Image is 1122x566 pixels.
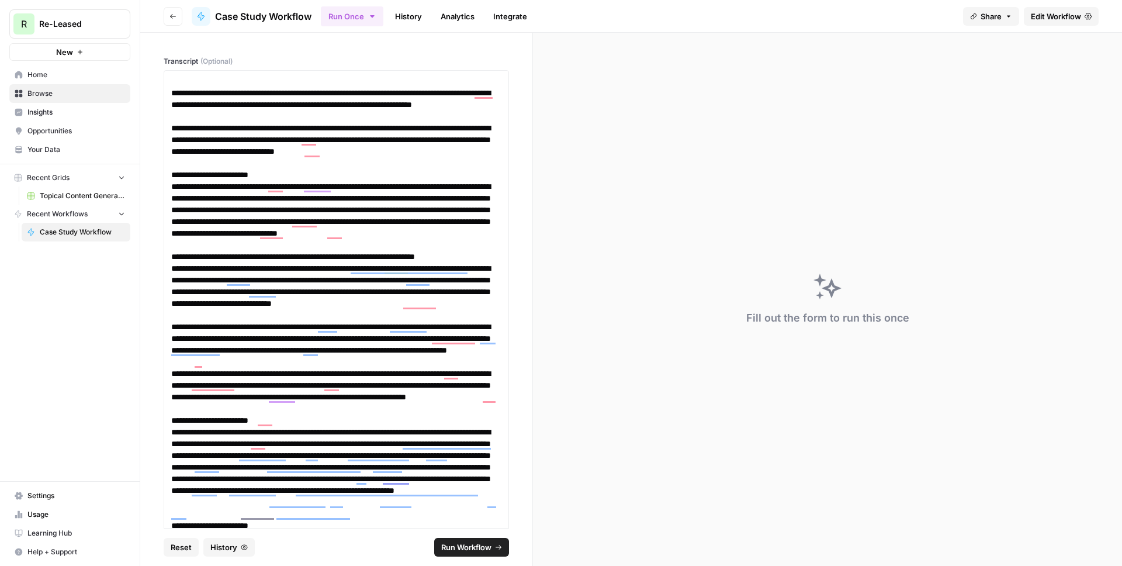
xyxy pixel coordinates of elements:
[963,7,1019,26] button: Share
[22,223,130,241] a: Case Study Workflow
[27,491,125,501] span: Settings
[321,6,383,26] button: Run Once
[56,46,73,58] span: New
[27,70,125,80] span: Home
[9,205,130,223] button: Recent Workflows
[434,538,509,557] button: Run Workflow
[203,538,255,557] button: History
[9,524,130,543] a: Learning Hub
[434,7,482,26] a: Analytics
[9,43,130,61] button: New
[9,486,130,505] a: Settings
[27,126,125,136] span: Opportunities
[215,9,311,23] span: Case Study Workflow
[441,541,491,553] span: Run Workflow
[40,191,125,201] span: Topical Content Generation Grid
[9,169,130,187] button: Recent Grids
[27,547,125,557] span: Help + Support
[981,11,1002,22] span: Share
[486,7,534,26] a: Integrate
[9,543,130,561] button: Help + Support
[164,538,199,557] button: Reset
[9,505,130,524] a: Usage
[39,18,110,30] span: Re-Leased
[9,84,130,103] a: Browse
[27,144,125,155] span: Your Data
[9,103,130,122] a: Insights
[21,17,27,31] span: R
[27,509,125,520] span: Usage
[9,122,130,140] a: Opportunities
[9,9,130,39] button: Workspace: Re-Leased
[27,88,125,99] span: Browse
[746,310,909,326] div: Fill out the form to run this once
[9,140,130,159] a: Your Data
[171,541,192,553] span: Reset
[27,172,70,183] span: Recent Grids
[27,209,88,219] span: Recent Workflows
[192,7,311,26] a: Case Study Workflow
[27,107,125,118] span: Insights
[164,56,509,67] label: Transcript
[200,56,233,67] span: (Optional)
[1031,11,1081,22] span: Edit Workflow
[9,65,130,84] a: Home
[1024,7,1099,26] a: Edit Workflow
[388,7,429,26] a: History
[210,541,237,553] span: History
[27,528,125,539] span: Learning Hub
[40,227,125,237] span: Case Study Workflow
[22,187,130,205] a: Topical Content Generation Grid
